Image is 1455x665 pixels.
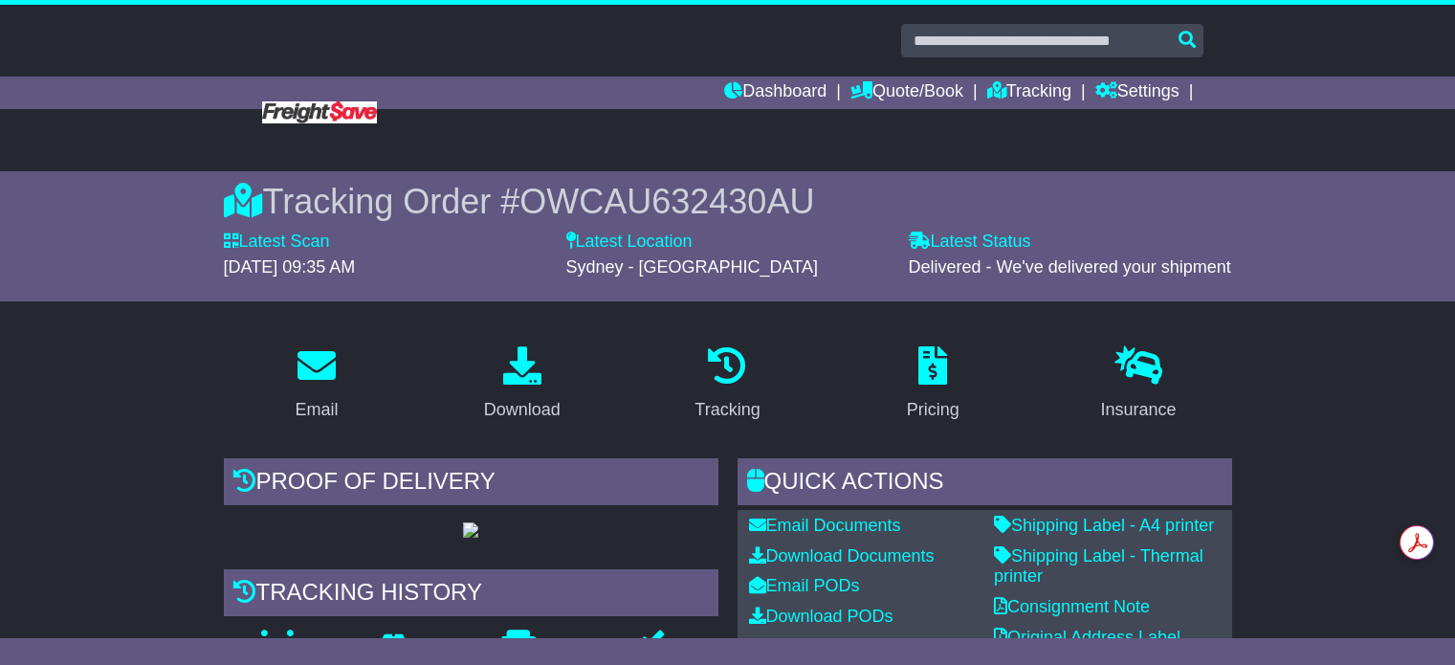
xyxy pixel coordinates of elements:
span: Delivered - We've delivered your shipment [909,257,1231,277]
a: Tracking [987,77,1071,109]
a: Insurance [1089,340,1189,430]
a: Download [472,340,573,430]
div: Tracking [694,397,760,423]
div: Download [484,397,561,423]
a: Email PODs [749,576,860,595]
a: Dashboard [724,77,827,109]
img: Freight Save [262,101,377,123]
div: Tracking history [224,569,718,621]
a: Tracking [682,340,772,430]
a: Download Documents [749,546,935,565]
div: Pricing [907,397,959,423]
a: Email [282,340,350,430]
img: GetPodImage [463,522,478,538]
span: OWCAU632430AU [519,182,814,221]
a: Download PODs [749,607,893,626]
div: Email [295,397,338,423]
label: Latest Scan [224,232,330,253]
div: Tracking Order # [224,181,1232,222]
a: Consignment Note [994,597,1150,616]
div: Insurance [1101,397,1177,423]
label: Latest Location [566,232,693,253]
span: Sydney - [GEOGRAPHIC_DATA] [566,257,818,277]
a: Pricing [894,340,972,430]
div: Quick Actions [738,458,1232,510]
a: Quote/Book [850,77,963,109]
a: Shipping Label - Thermal printer [994,546,1203,587]
a: Email Documents [749,516,901,535]
a: Original Address Label [994,628,1180,647]
div: Proof of Delivery [224,458,718,510]
a: Settings [1095,77,1179,109]
span: [DATE] 09:35 AM [224,257,356,277]
a: Shipping Label - A4 printer [994,516,1214,535]
label: Latest Status [909,232,1031,253]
